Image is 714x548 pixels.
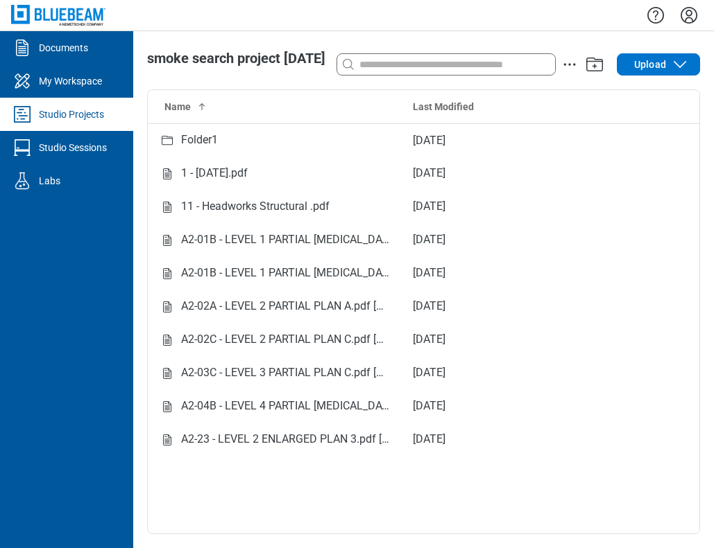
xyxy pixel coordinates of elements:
div: A2-03C - LEVEL 3 PARTIAL PLAN C.pdf [DATE].pdf [181,364,391,382]
div: My Workspace [39,74,102,88]
div: A2-01B - LEVEL 1 PARTIAL [MEDICAL_DATA].pdf [DATE] with highlight.pdf [181,231,391,249]
td: [DATE] [402,389,645,423]
td: [DATE] [402,323,645,356]
button: Upload [617,53,700,76]
td: [DATE] [402,190,645,223]
svg: Documents [11,37,33,59]
div: Studio Sessions [39,141,107,154]
svg: Studio Projects [11,103,33,125]
button: Settings [678,3,700,27]
div: A2-23 - LEVEL 2 ENLARGED PLAN 3.pdf [DATE].pdf [181,431,391,448]
svg: Studio Sessions [11,136,33,159]
div: 1 - [DATE].pdf [181,165,248,182]
div: Last Modified [413,100,634,114]
td: [DATE] [402,256,645,290]
td: [DATE] [402,290,645,323]
td: [DATE] [402,223,645,256]
div: 11 - Headworks Structural .pdf [181,198,330,215]
button: Add [584,53,606,76]
span: Upload [634,58,666,71]
div: A2-04B - LEVEL 4 PARTIAL [MEDICAL_DATA].pdf [DATE].pdf [181,398,391,415]
div: Labs [39,174,60,188]
div: Studio Projects [39,107,104,121]
table: Studio items table [148,90,699,456]
span: smoke search project [DATE] [147,50,325,67]
svg: My Workspace [11,70,33,92]
div: Name [164,100,391,114]
svg: Labs [11,170,33,192]
div: A2-01B - LEVEL 1 PARTIAL [MEDICAL_DATA].pdf [DATE].pdf [181,265,391,282]
td: [DATE] [402,123,645,157]
div: A2-02C - LEVEL 2 PARTIAL PLAN C.pdf [DATE].pdf [181,331,391,348]
img: Bluebeam, Inc. [11,5,105,25]
td: [DATE] [402,423,645,456]
button: action-menu [561,56,578,73]
div: A2-02A - LEVEL 2 PARTIAL PLAN A.pdf [DATE].pdf [181,298,391,315]
td: [DATE] [402,356,645,389]
td: [DATE] [402,157,645,190]
div: Folder1 [181,132,218,149]
div: Documents [39,41,88,55]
